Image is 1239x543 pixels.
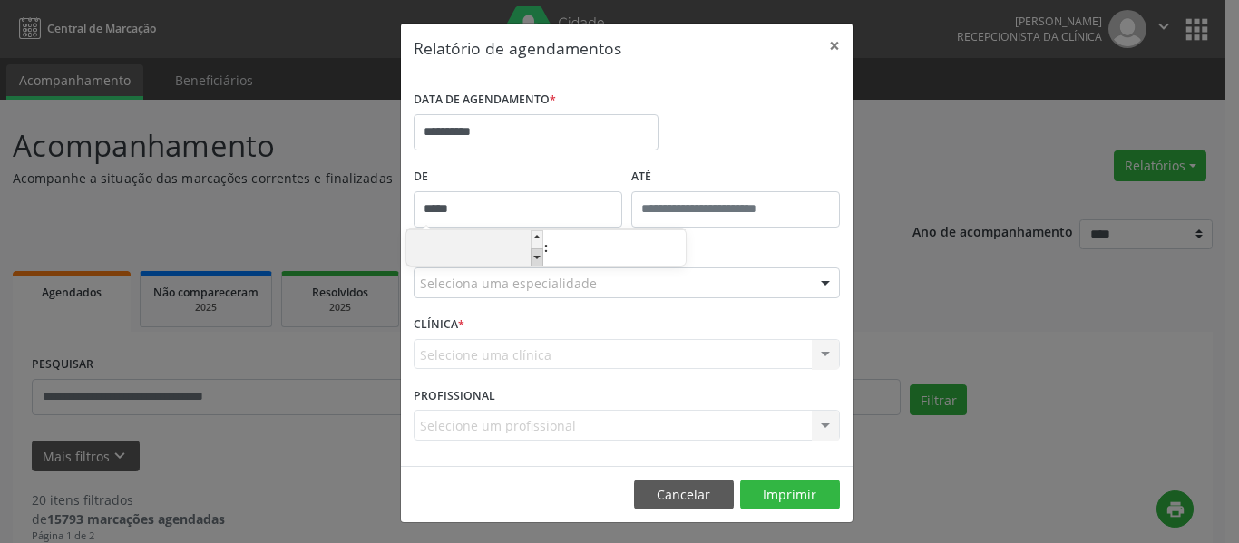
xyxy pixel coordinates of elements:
label: ATÉ [631,163,840,191]
label: PROFISSIONAL [414,382,495,410]
input: Hour [406,231,543,267]
button: Close [816,24,853,68]
label: DATA DE AGENDAMENTO [414,86,556,114]
label: CLÍNICA [414,311,464,339]
span: Seleciona uma especialidade [420,274,597,293]
button: Imprimir [740,480,840,510]
button: Cancelar [634,480,734,510]
span: : [543,229,549,266]
label: De [414,163,622,191]
input: Minute [549,231,686,267]
h5: Relatório de agendamentos [414,36,621,60]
